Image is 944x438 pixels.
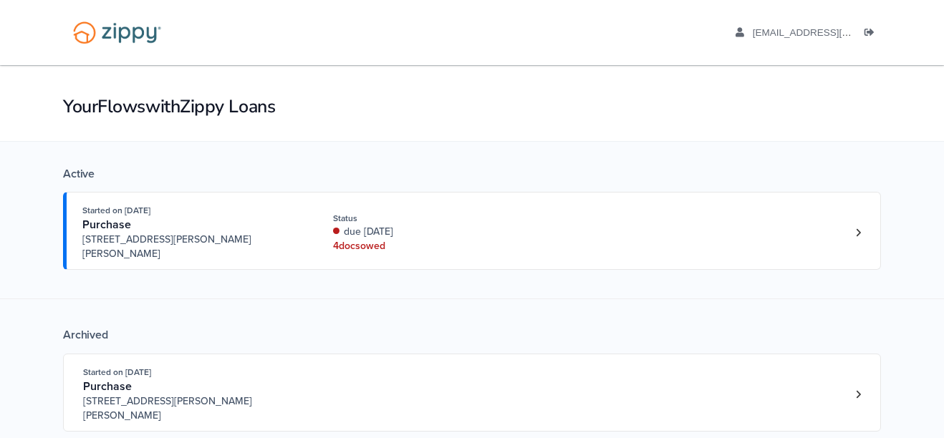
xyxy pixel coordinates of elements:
a: edit profile [736,27,917,42]
h1: Your Flows with Zippy Loans [63,94,881,119]
span: andcook84@outlook.com [753,27,917,38]
a: Log out [864,27,880,42]
div: Archived [63,328,881,342]
span: [STREET_ADDRESS][PERSON_NAME][PERSON_NAME] [82,233,301,261]
a: Loan number 4201219 [847,222,869,243]
div: due [DATE] [333,225,524,239]
span: Purchase [82,218,131,232]
div: Active [63,167,881,181]
img: Logo [64,14,170,51]
a: Open loan 4201219 [63,192,881,270]
a: Loan number 3844698 [847,384,869,405]
span: Purchase [83,379,132,394]
span: [STREET_ADDRESS][PERSON_NAME][PERSON_NAME] [83,394,302,423]
div: 4 doc s owed [333,239,524,253]
span: Started on [DATE] [83,367,151,377]
div: Status [333,212,524,225]
a: Open loan 3844698 [63,354,881,432]
span: Started on [DATE] [82,205,150,215]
